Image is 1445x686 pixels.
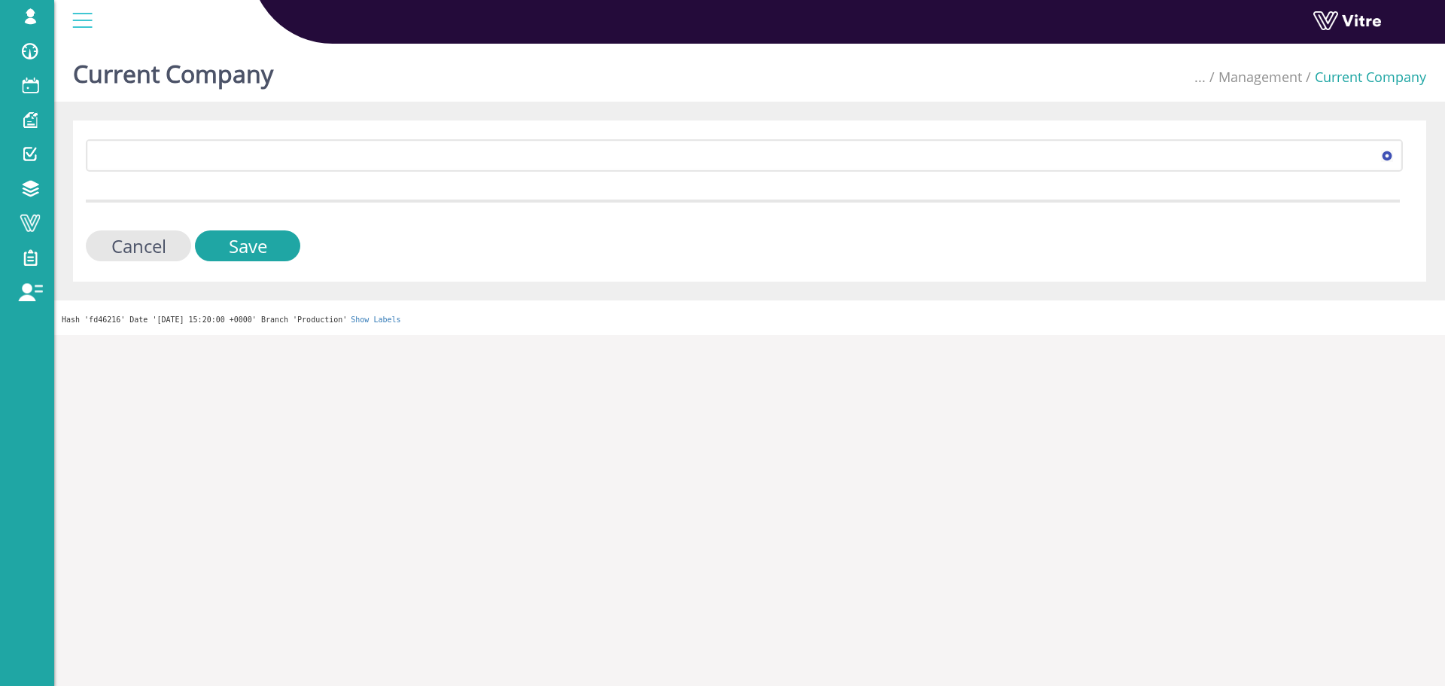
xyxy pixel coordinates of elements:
a: Show Labels [351,316,400,324]
input: Save [195,230,300,261]
li: Management [1206,68,1302,87]
h1: Current Company [73,38,273,102]
span: ... [1194,68,1206,86]
span: select [1374,142,1401,169]
input: Cancel [86,230,191,261]
li: Current Company [1302,68,1426,87]
span: Hash 'fd46216' Date '[DATE] 15:20:00 +0000' Branch 'Production' [62,316,347,324]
